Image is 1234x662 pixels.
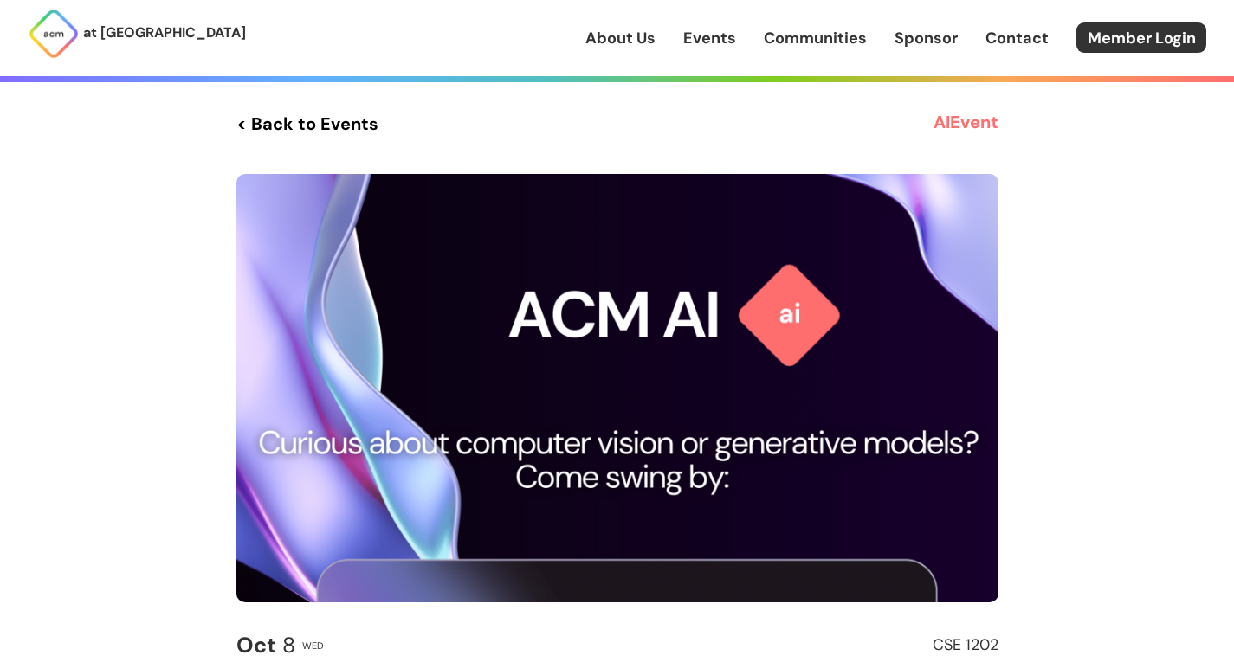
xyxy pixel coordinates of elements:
h2: CSE 1202 [625,637,998,654]
p: at [GEOGRAPHIC_DATA] [83,22,246,44]
h2: Wed [302,640,324,651]
a: Communities [764,27,867,49]
h2: 8 [236,633,295,658]
a: About Us [585,27,656,49]
a: Contact [985,27,1049,49]
a: Sponsor [895,27,958,49]
img: Event Cover Photo [236,174,998,602]
b: Oct [236,631,276,659]
img: ACM Logo [28,8,80,60]
a: Member Login [1076,22,1206,53]
a: Events [683,27,736,49]
a: at [GEOGRAPHIC_DATA] [28,8,246,60]
a: < Back to Events [236,108,378,139]
h3: AI Event [934,108,998,139]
